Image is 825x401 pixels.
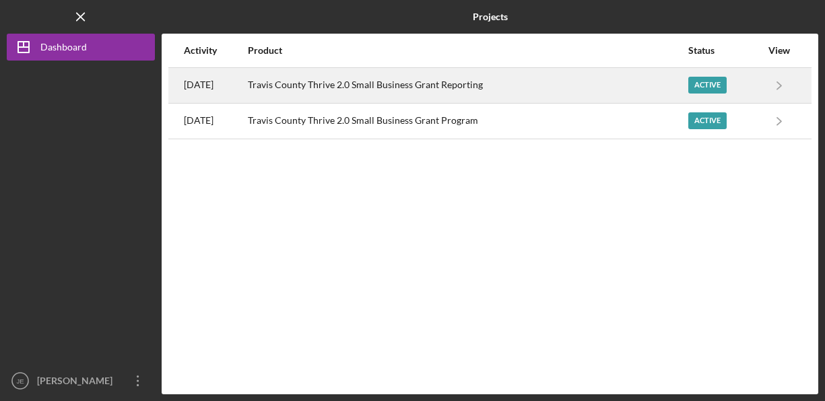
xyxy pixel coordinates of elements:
[688,112,727,129] div: Active
[184,79,213,90] time: 2025-10-07 16:21
[473,11,508,22] b: Projects
[7,34,155,61] button: Dashboard
[16,377,24,385] text: JE
[248,45,687,56] div: Product
[184,45,246,56] div: Activity
[34,367,121,398] div: [PERSON_NAME]
[248,104,687,138] div: Travis County Thrive 2.0 Small Business Grant Program
[688,77,727,94] div: Active
[248,69,687,102] div: Travis County Thrive 2.0 Small Business Grant Reporting
[40,34,87,64] div: Dashboard
[7,367,155,394] button: JE[PERSON_NAME]
[184,115,213,126] time: 2024-08-20 23:25
[688,45,761,56] div: Status
[762,45,796,56] div: View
